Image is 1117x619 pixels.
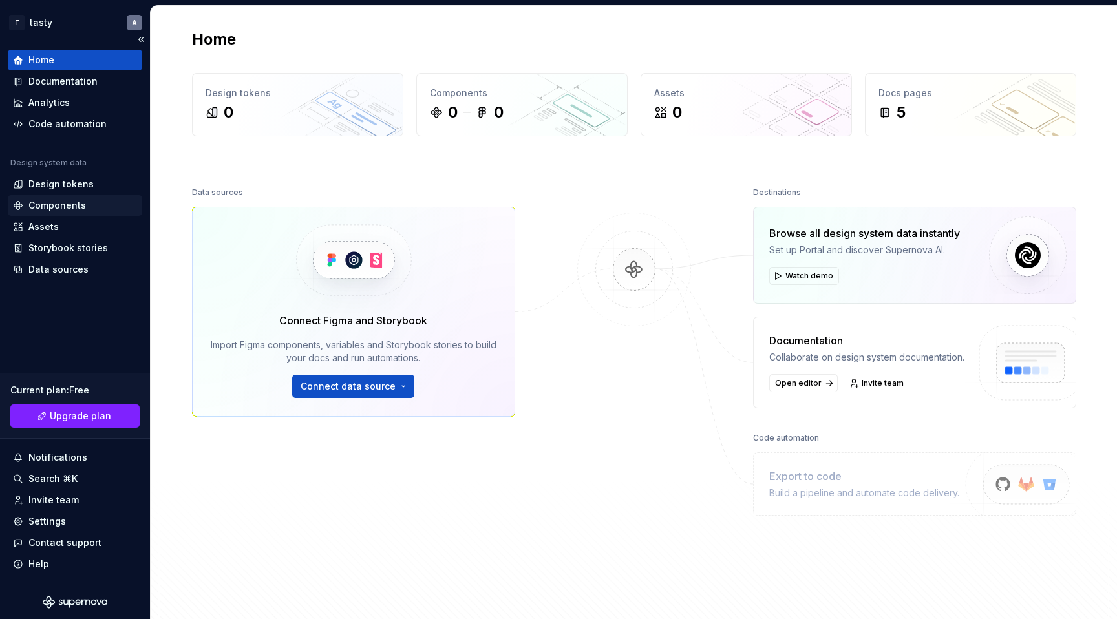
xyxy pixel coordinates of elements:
div: Search ⌘K [28,472,78,485]
div: Set up Portal and discover Supernova AI. [769,244,960,257]
div: Assets [28,220,59,233]
div: Settings [28,515,66,528]
a: Components00 [416,73,628,136]
div: A [132,17,137,28]
a: Documentation [8,71,142,92]
button: Contact support [8,532,142,553]
a: Storybook stories [8,238,142,258]
a: Components [8,195,142,216]
button: Connect data source [292,375,414,398]
div: Assets [654,87,838,100]
div: Design tokens [28,178,94,191]
div: Data sources [28,263,89,276]
a: Code automation [8,114,142,134]
a: Settings [8,511,142,532]
button: Search ⌘K [8,468,142,489]
button: TtastyA [3,8,147,36]
div: Notifications [28,451,87,464]
div: Data sources [192,184,243,202]
button: Watch demo [769,267,839,285]
div: Help [28,558,49,571]
div: Code automation [753,429,819,447]
a: Design tokens [8,174,142,194]
a: Data sources [8,259,142,280]
div: Components [28,199,86,212]
div: Code automation [28,118,107,131]
h2: Home [192,29,236,50]
span: Connect data source [301,380,396,393]
button: Notifications [8,447,142,468]
a: Assets0 [641,73,852,136]
div: Documentation [28,75,98,88]
div: Current plan : Free [10,384,140,397]
div: 0 [672,102,682,123]
div: Docs pages [878,87,1063,100]
div: Analytics [28,96,70,109]
div: Collaborate on design system documentation. [769,351,964,364]
a: Invite team [8,490,142,510]
div: Contact support [28,536,101,549]
a: Home [8,50,142,70]
span: Watch demo [785,271,833,281]
div: Browse all design system data instantly [769,226,960,241]
div: Design tokens [206,87,390,100]
div: Documentation [769,333,964,348]
a: Docs pages5 [865,73,1076,136]
div: 5 [897,102,906,123]
div: Home [28,54,54,67]
div: 0 [448,102,458,123]
div: Destinations [753,184,801,202]
div: Export to code [769,468,959,484]
div: T [9,15,25,30]
div: Invite team [28,494,79,507]
div: Import Figma components, variables and Storybook stories to build your docs and run automations. [211,339,496,364]
a: Upgrade plan [10,404,140,428]
svg: Supernova Logo [43,596,107,609]
a: Assets [8,216,142,237]
div: tasty [30,16,52,29]
div: 0 [494,102,504,123]
div: Design system data [10,158,87,168]
button: Collapse sidebar [132,30,150,48]
a: Open editor [769,374,838,392]
a: Analytics [8,92,142,113]
a: Invite team [846,374,910,392]
div: 0 [224,102,233,123]
span: Upgrade plan [50,410,111,423]
div: Components [430,87,614,100]
div: Build a pipeline and automate code delivery. [769,487,959,499]
a: Design tokens0 [192,73,403,136]
button: Help [8,554,142,574]
div: Connect Figma and Storybook [279,313,427,328]
span: Invite team [862,378,904,388]
span: Open editor [775,378,822,388]
div: Storybook stories [28,242,108,255]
